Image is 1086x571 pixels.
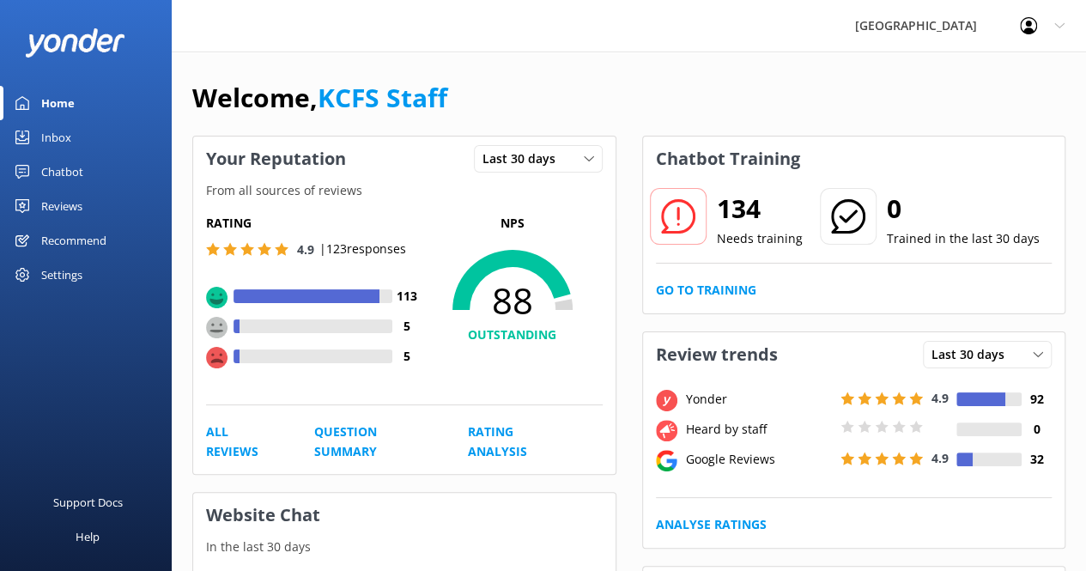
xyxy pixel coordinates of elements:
[206,214,422,233] h5: Rating
[422,325,603,344] h4: OUTSTANDING
[41,120,71,155] div: Inbox
[717,229,803,248] p: Needs training
[1022,390,1052,409] h4: 92
[53,485,123,519] div: Support Docs
[319,240,406,258] p: | 123 responses
[392,287,422,306] h4: 113
[1022,450,1052,469] h4: 32
[1022,420,1052,439] h4: 0
[422,214,603,233] p: NPS
[76,519,100,554] div: Help
[314,422,428,461] a: Question Summary
[41,258,82,292] div: Settings
[482,149,566,168] span: Last 30 days
[318,80,447,115] a: KCFS Staff
[192,77,447,118] h1: Welcome,
[931,390,949,406] span: 4.9
[392,347,422,366] h4: 5
[643,332,791,377] h3: Review trends
[193,493,616,538] h3: Website Chat
[193,538,616,556] p: In the last 30 days
[682,390,836,409] div: Yonder
[682,450,836,469] div: Google Reviews
[193,137,359,181] h3: Your Reputation
[656,281,756,300] a: Go to Training
[931,450,949,466] span: 4.9
[682,420,836,439] div: Heard by staff
[26,28,124,57] img: yonder-white-logo.png
[887,188,1040,229] h2: 0
[193,181,616,200] p: From all sources of reviews
[41,223,106,258] div: Recommend
[643,137,813,181] h3: Chatbot Training
[931,345,1015,364] span: Last 30 days
[887,229,1040,248] p: Trained in the last 30 days
[206,422,276,461] a: All Reviews
[297,241,314,258] span: 4.9
[467,422,563,461] a: Rating Analysis
[41,155,83,189] div: Chatbot
[422,279,603,322] span: 88
[656,515,767,534] a: Analyse Ratings
[392,317,422,336] h4: 5
[717,188,803,229] h2: 134
[41,86,75,120] div: Home
[41,189,82,223] div: Reviews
